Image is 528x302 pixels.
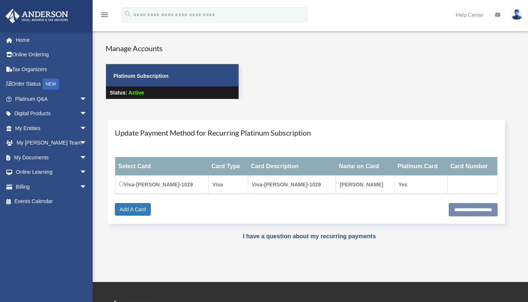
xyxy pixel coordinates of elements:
[115,203,151,216] a: Add A Card
[336,157,394,175] th: Name on Card
[5,165,98,180] a: Online Learningarrow_drop_down
[124,10,132,18] i: search
[5,136,98,150] a: My [PERSON_NAME] Teamarrow_drop_down
[209,175,248,194] td: Visa
[113,73,169,79] strong: Platinum Subscription
[5,150,98,165] a: My Documentsarrow_drop_down
[248,157,336,175] th: Card Description
[5,121,98,136] a: My Entitiesarrow_drop_down
[5,179,98,194] a: Billingarrow_drop_down
[100,13,109,19] a: menu
[43,79,59,90] div: NEW
[100,10,109,19] i: menu
[115,157,209,175] th: Select Card
[447,157,497,175] th: Card Number
[80,106,94,122] span: arrow_drop_down
[5,194,98,209] a: Events Calendar
[3,9,70,23] img: Anderson Advisors Platinum Portal
[110,90,127,96] strong: Status:
[5,33,98,47] a: Home
[5,47,98,62] a: Online Ordering
[511,9,522,20] img: User Pic
[115,175,209,194] td: Visa-[PERSON_NAME]-1029
[5,62,98,77] a: Tax Organizers
[5,77,98,92] a: Order StatusNEW
[209,157,248,175] th: Card Type
[80,136,94,151] span: arrow_drop_down
[80,121,94,136] span: arrow_drop_down
[129,90,144,96] span: Active
[80,92,94,107] span: arrow_drop_down
[395,157,447,175] th: Platinum Card
[5,106,98,121] a: Digital Productsarrow_drop_down
[80,179,94,195] span: arrow_drop_down
[5,92,98,106] a: Platinum Q&Aarrow_drop_down
[80,165,94,180] span: arrow_drop_down
[106,43,239,53] h4: Manage Accounts
[248,175,336,194] td: Visa-[PERSON_NAME]-1029
[115,127,498,138] h4: Update Payment Method for Recurring Platinum Subscription
[336,175,394,194] td: [PERSON_NAME]
[395,175,447,194] td: Yes
[243,233,376,239] a: I have a question about my recurring payments
[80,150,94,165] span: arrow_drop_down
